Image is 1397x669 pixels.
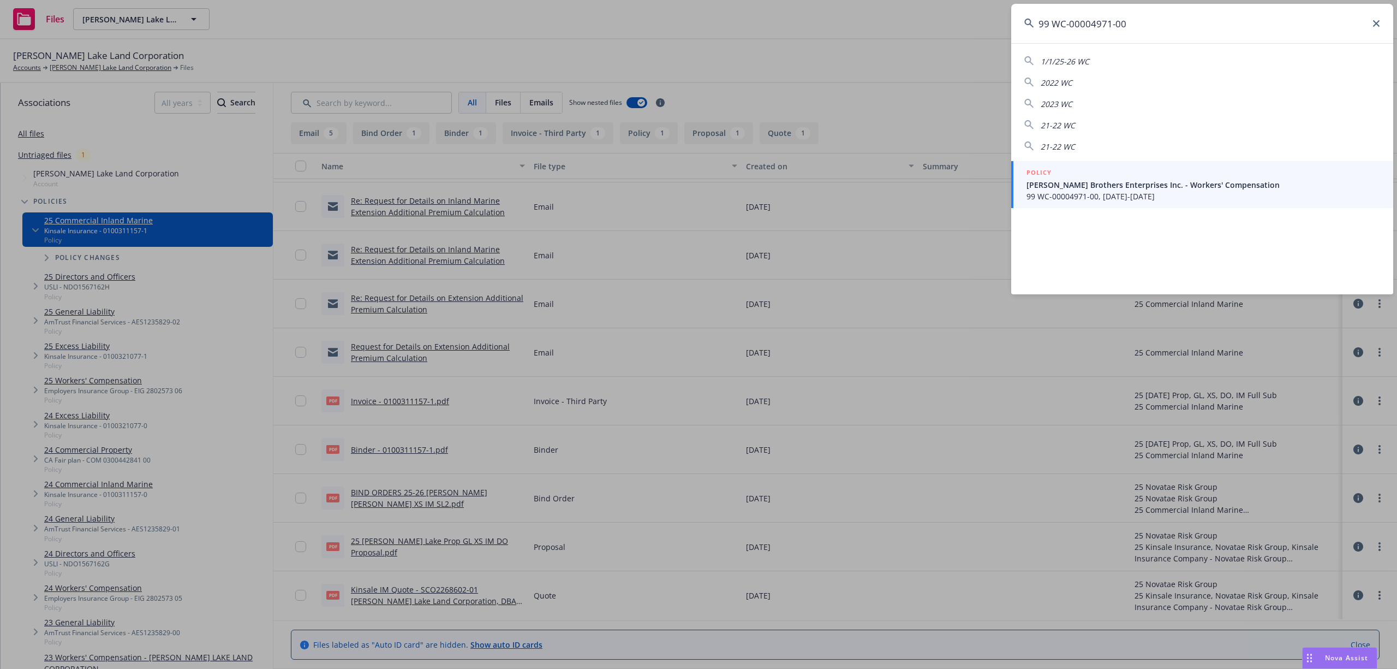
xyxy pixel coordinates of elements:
[1011,161,1393,208] a: POLICY[PERSON_NAME] Brothers Enterprises Inc. - Workers' Compensation99 WC-00004971-00, [DATE]-[D...
[1041,78,1072,88] span: 2022 WC
[1302,647,1377,669] button: Nova Assist
[1325,653,1368,662] span: Nova Assist
[1026,191,1380,202] span: 99 WC-00004971-00, [DATE]-[DATE]
[1041,56,1089,67] span: 1/1/25-26 WC
[1041,120,1075,131] span: 21-22 WC
[1026,179,1380,191] span: [PERSON_NAME] Brothers Enterprises Inc. - Workers' Compensation
[1041,141,1075,152] span: 21-22 WC
[1303,648,1316,668] div: Drag to move
[1041,99,1072,109] span: 2023 WC
[1026,167,1052,178] h5: POLICY
[1011,4,1393,43] input: Search...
